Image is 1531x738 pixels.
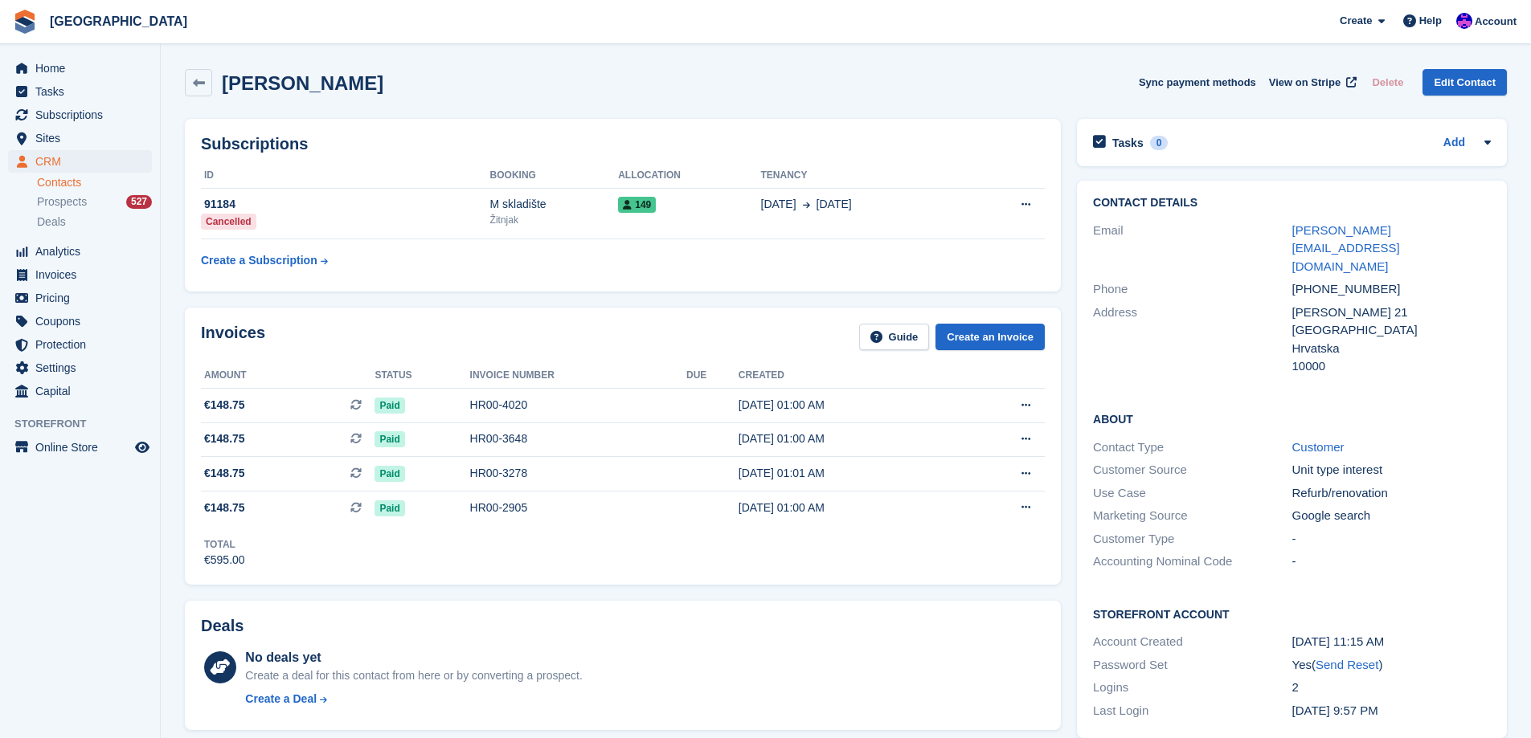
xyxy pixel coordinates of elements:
div: Create a deal for this contact from here or by converting a prospect. [245,667,582,684]
span: View on Stripe [1269,75,1341,91]
span: Settings [35,357,132,379]
a: menu [8,436,152,459]
div: Use Case [1093,484,1292,503]
div: No deals yet [245,648,582,667]
span: €148.75 [204,465,245,482]
span: ( ) [1312,658,1382,671]
a: Deals [37,214,152,230]
div: Address [1093,304,1292,376]
div: Yes [1292,656,1491,675]
a: menu [8,57,152,80]
img: Ivan Gačić [1456,13,1472,29]
th: Created [739,363,959,389]
a: menu [8,127,152,149]
span: Help [1419,13,1442,29]
a: Send Reset [1316,658,1378,671]
a: [GEOGRAPHIC_DATA] [43,8,194,35]
a: menu [8,150,152,173]
a: menu [8,310,152,332]
div: - [1292,552,1491,571]
a: Create a Subscription [201,246,328,275]
div: [DATE] 01:00 AM [739,499,959,516]
a: menu [8,287,152,309]
th: Amount [201,363,375,389]
span: Paid [375,398,404,414]
div: HR00-4020 [470,397,686,414]
span: Deals [37,214,66,230]
h2: Subscriptions [201,135,1045,153]
div: [DATE] 01:00 AM [739,397,959,414]
div: [PHONE_NUMBER] [1292,280,1491,299]
div: Customer Type [1093,530,1292,548]
a: menu [8,263,152,286]
span: Paid [375,500,404,516]
a: Prospects 527 [37,194,152,210]
th: Booking [490,163,619,189]
span: Coupons [35,310,132,332]
div: Marketing Source [1093,507,1292,525]
div: Email [1093,222,1292,276]
a: menu [8,357,152,379]
div: HR00-3648 [470,430,686,447]
span: Storefront [14,416,160,432]
span: Pricing [35,287,132,309]
span: Capital [35,380,132,402]
div: HR00-2905 [470,499,686,516]
th: Tenancy [761,163,968,189]
a: menu [8,104,152,126]
h2: Tasks [1112,136,1144,150]
div: - [1292,530,1491,548]
th: Allocation [618,163,760,189]
div: 2 [1292,679,1491,697]
span: [DATE] [817,196,852,213]
div: Hrvatska [1292,340,1491,358]
div: M skladište [490,196,619,213]
span: Online Store [35,436,132,459]
div: Last Login [1093,702,1292,720]
a: menu [8,333,152,356]
div: 527 [126,195,152,209]
span: €148.75 [204,397,245,414]
span: Paid [375,466,404,482]
button: Delete [1365,69,1410,96]
div: €595.00 [204,552,245,569]
div: [DATE] 01:00 AM [739,430,959,447]
span: Paid [375,431,404,447]
a: menu [8,380,152,402]
span: Tasks [35,80,132,103]
div: Unit type interest [1292,461,1491,479]
a: Preview store [133,438,152,457]
a: Create an Invoice [935,324,1045,350]
div: Logins [1093,679,1292,697]
h2: [PERSON_NAME] [222,72,383,94]
span: Invoices [35,263,132,286]
h2: Contact Details [1093,197,1491,210]
div: HR00-3278 [470,465,686,482]
div: Refurb/renovation [1292,484,1491,503]
span: Sites [35,127,132,149]
th: Due [686,363,739,389]
a: Edit Contact [1423,69,1507,96]
div: Create a Subscription [201,252,317,269]
a: Guide [859,324,930,350]
div: [DATE] 11:15 AM [1292,633,1491,651]
div: Account Created [1093,633,1292,651]
time: 2025-06-16 19:57:39 UTC [1292,703,1378,717]
a: menu [8,240,152,263]
a: Create a Deal [245,691,582,707]
div: Password Set [1093,656,1292,675]
th: ID [201,163,490,189]
span: Analytics [35,240,132,263]
h2: Invoices [201,324,265,350]
div: Google search [1292,507,1491,525]
span: Protection [35,333,132,356]
span: Create [1340,13,1372,29]
div: Total [204,537,245,552]
div: Customer Source [1093,461,1292,479]
div: Accounting Nominal Code [1093,552,1292,571]
div: Contact Type [1093,438,1292,457]
div: Create a Deal [245,691,317,707]
div: [PERSON_NAME] 21 [1292,304,1491,322]
a: View on Stripe [1263,69,1360,96]
div: [DATE] 01:01 AM [739,465,959,482]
